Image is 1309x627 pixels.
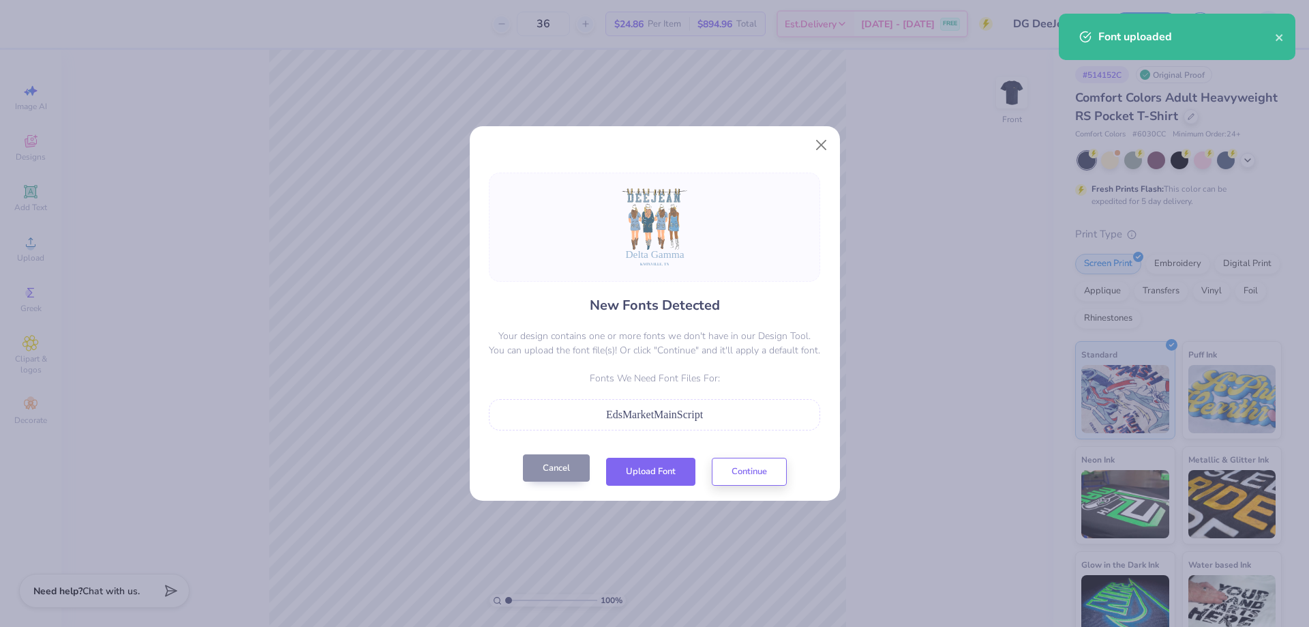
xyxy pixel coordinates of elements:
p: Your design contains one or more fonts we don't have in our Design Tool. You can upload the font ... [489,329,820,358]
button: Cancel [523,454,590,482]
button: Continue [712,458,787,486]
span: EdsMarketMainScript [606,409,703,420]
button: Upload Font [606,458,695,486]
button: Close [808,132,834,158]
div: Font uploaded [1098,29,1275,45]
p: Fonts We Need Font Files For: [489,371,820,385]
h4: New Fonts Detected [590,295,720,315]
button: close [1275,29,1284,45]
